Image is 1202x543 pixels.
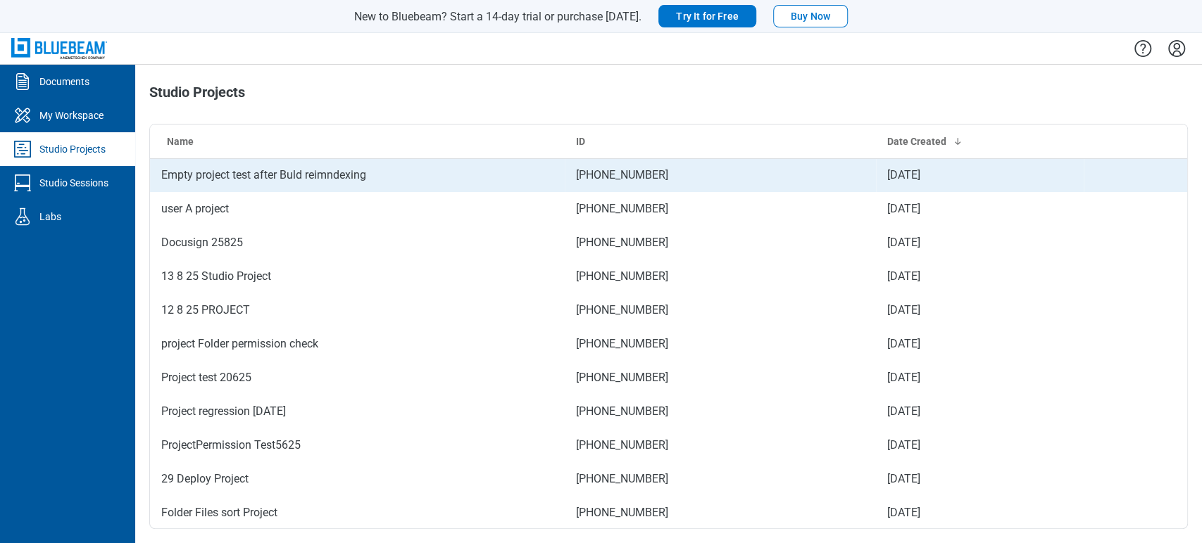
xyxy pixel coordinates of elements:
td: [DATE] [876,260,1084,293]
td: [PHONE_NUMBER] [565,327,876,361]
td: Empty project test after Buld reimndexing [150,158,565,192]
td: [DATE] [876,428,1084,462]
div: Studio Projects [39,142,106,156]
td: [DATE] [876,327,1084,361]
div: My Workspace [39,108,104,122]
td: [DATE] [876,395,1084,428]
td: Project test 20625 [150,361,565,395]
span: New to Bluebeam? Start a 14-day trial or purchase [DATE]. [354,10,641,23]
td: [DATE] [876,226,1084,260]
td: Folder Files sort Project [150,496,565,530]
td: [DATE] [876,293,1084,327]
td: [PHONE_NUMBER] [565,260,876,293]
td: user A project [150,192,565,226]
td: [DATE] [876,361,1084,395]
td: [DATE] [876,192,1084,226]
td: [PHONE_NUMBER] [565,462,876,496]
td: [PHONE_NUMBER] [565,293,876,327]
td: [DATE] [876,158,1084,192]
td: Project regression [DATE] [150,395,565,428]
td: 12 8 25 PROJECT [150,293,565,327]
svg: Studio Sessions [11,172,34,194]
td: [DATE] [876,462,1084,496]
td: [PHONE_NUMBER] [565,192,876,226]
svg: Documents [11,70,34,93]
div: Studio Sessions [39,176,108,190]
svg: My Workspace [11,104,34,127]
div: ID [576,134,865,148]
td: [PHONE_NUMBER] [565,395,876,428]
td: ProjectPermission Test5625 [150,428,565,462]
h1: Studio Projects [149,84,245,107]
button: Settings [1165,37,1188,60]
button: Buy Now [773,5,848,27]
td: project Folder permission check [150,327,565,361]
td: [DATE] [876,496,1084,530]
td: 29 Deploy Project [150,462,565,496]
button: Try It for Free [658,5,756,27]
td: Docusign 25825 [150,226,565,260]
svg: Labs [11,205,34,228]
td: [PHONE_NUMBER] [565,428,876,462]
td: 13 8 25 Studio Project [150,260,565,293]
div: Documents [39,75,89,89]
div: Date Created [887,134,1072,148]
td: [PHONE_NUMBER] [565,226,876,260]
div: Name [167,134,553,148]
td: [PHONE_NUMBER] [565,158,876,192]
td: [PHONE_NUMBER] [565,496,876,530]
img: Bluebeam, Inc. [11,38,107,58]
svg: Studio Projects [11,138,34,160]
td: [PHONE_NUMBER] [565,361,876,395]
div: Labs [39,210,61,224]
